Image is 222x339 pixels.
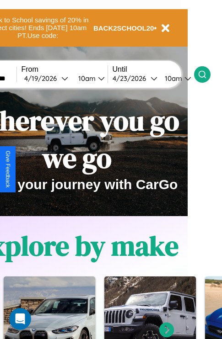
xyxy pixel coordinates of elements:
[22,74,71,83] button: 4/19/2026
[93,24,154,32] b: BACK2SCHOOL20
[113,65,194,74] label: Until
[74,74,98,83] div: 10am
[160,74,184,83] div: 10am
[113,74,151,83] div: 4 / 23 / 2026
[71,74,108,83] button: 10am
[157,74,194,83] button: 10am
[22,65,108,74] label: From
[5,151,11,188] div: Give Feedback
[24,74,61,83] div: 4 / 19 / 2026
[9,308,31,330] iframe: Intercom live chat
